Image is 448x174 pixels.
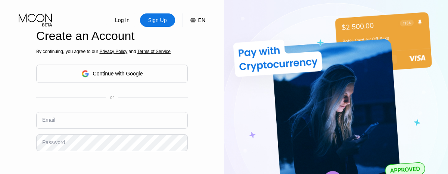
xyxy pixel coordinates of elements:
[36,29,188,43] div: Create an Account
[42,139,65,145] div: Password
[99,49,127,54] span: Privacy Policy
[110,95,114,100] div: or
[198,17,205,23] div: EN
[127,49,137,54] span: and
[147,16,168,24] div: Sign Up
[93,71,143,77] div: Continue with Google
[105,13,140,27] div: Log In
[36,65,188,83] div: Continue with Google
[183,13,205,27] div: EN
[42,117,55,123] div: Email
[140,13,175,27] div: Sign Up
[137,49,171,54] span: Terms of Service
[114,16,130,24] div: Log In
[36,49,188,54] div: By continuing, you agree to our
